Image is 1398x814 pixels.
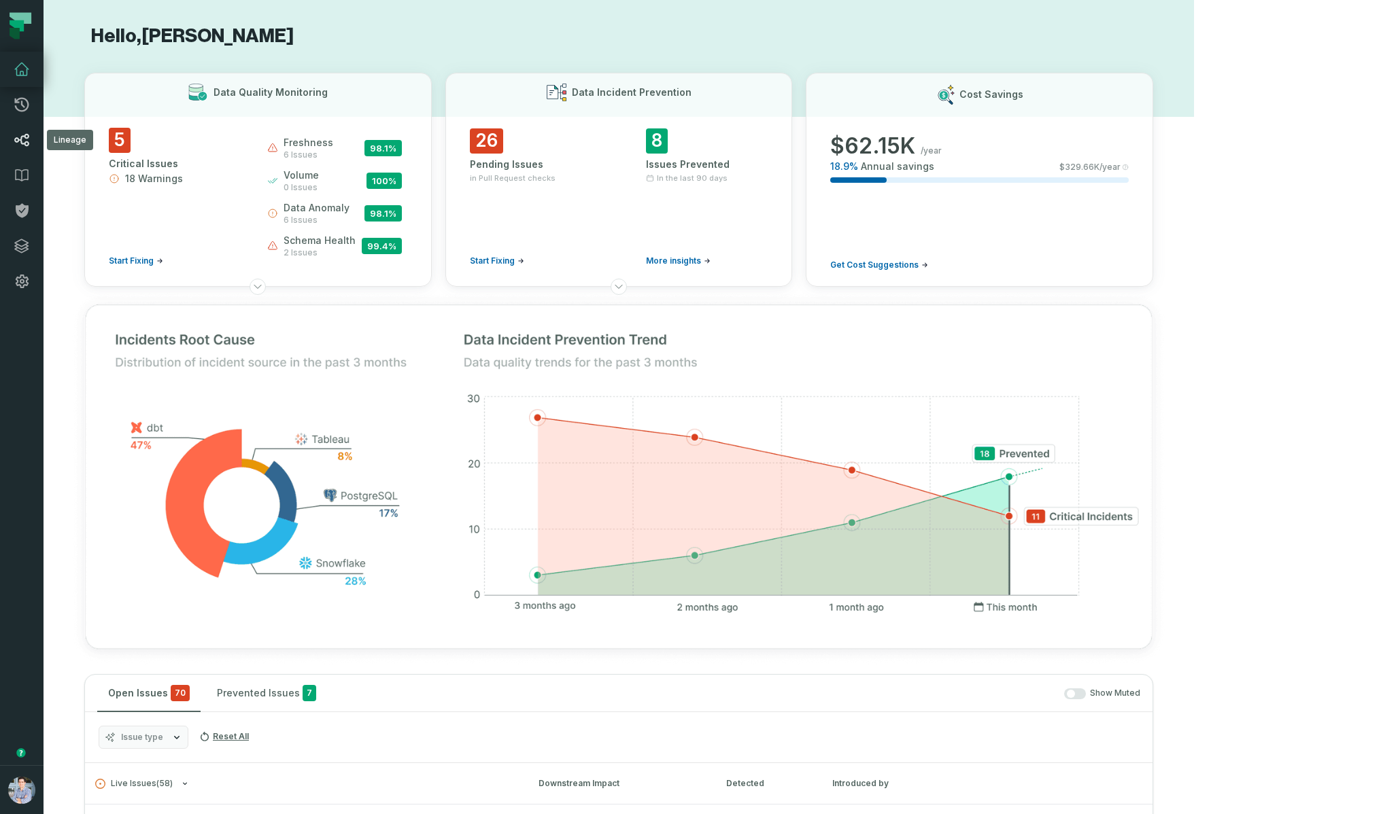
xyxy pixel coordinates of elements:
[362,238,402,254] span: 99.4 %
[95,779,514,789] button: Live Issues(58)
[830,260,928,270] a: Get Cost Suggestions
[364,140,402,156] span: 98.1 %
[470,158,592,171] div: Pending Issues
[15,747,27,759] div: Tooltip anchor
[470,173,556,183] span: in Pull Request checks
[194,726,254,747] button: Reset All
[214,86,328,99] h3: Data Quality Monitoring
[830,160,858,173] span: 18.9 %
[97,675,201,711] button: Open Issues
[109,128,131,153] span: 5
[303,685,316,701] span: 7
[109,255,154,266] span: Start Fixing
[470,255,524,266] a: Start Fixing
[830,132,915,160] span: $ 62.15K
[861,160,934,173] span: Annual savings
[657,173,728,183] span: In the last 90 days
[470,255,515,266] span: Start Fixing
[539,777,702,790] div: Downstream Impact
[572,86,692,99] h3: Data Incident Prevention
[284,169,319,182] span: volume
[109,255,163,266] a: Start Fixing
[726,777,808,790] div: Detected
[470,128,503,154] span: 26
[646,255,711,266] a: More insights
[206,675,327,711] button: Prevented Issues
[109,157,243,171] div: Critical Issues
[445,73,793,287] button: Data Incident Prevention26Pending Issuesin Pull Request checksStart Fixing8Issues PreventedIn the...
[832,777,955,790] div: Introduced by
[830,260,919,270] span: Get Cost Suggestions
[121,732,163,743] span: Issue type
[284,182,319,193] span: 0 issues
[959,88,1023,101] h3: Cost Savings
[284,201,349,215] span: data anomaly
[47,130,93,150] div: Lineage
[284,247,356,258] span: 2 issues
[8,777,35,804] img: avatar of Alon Nafta
[366,173,402,189] span: 100 %
[99,726,188,749] button: Issue type
[1059,162,1121,173] span: $ 329.66K /year
[284,136,333,149] span: freshness
[171,685,190,701] span: critical issues and errors combined
[646,255,701,266] span: More insights
[333,688,1140,699] div: Show Muted
[284,149,333,160] span: 6 issues
[646,158,768,171] div: Issues Prevented
[125,172,183,185] span: 18 Warnings
[84,73,432,287] button: Data Quality Monitoring5Critical Issues18 WarningsStart Fixingfreshness6 issues98.1%volume0 issue...
[284,234,356,247] span: schema health
[57,277,1180,678] img: Top graphs 1
[284,215,349,226] span: 6 issues
[364,205,402,222] span: 98.1 %
[806,73,1153,287] button: Cost Savings$62.15K/year18.9%Annual savings$329.66K/yearGet Cost Suggestions
[84,24,1153,48] h1: Hello, [PERSON_NAME]
[646,128,668,154] span: 8
[95,779,173,789] span: Live Issues ( 58 )
[921,145,942,156] span: /year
